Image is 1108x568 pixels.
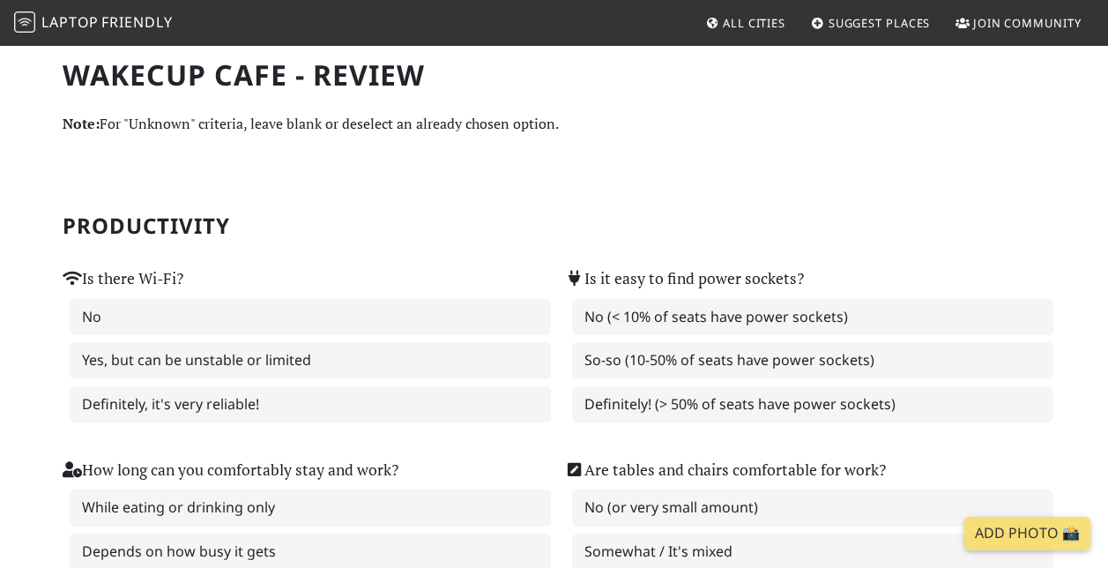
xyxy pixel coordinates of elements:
a: All Cities [698,7,792,39]
a: LaptopFriendly LaptopFriendly [14,8,173,39]
p: For "Unknown" criteria, leave blank or deselect an already chosen option. [63,113,1046,136]
a: Join Community [948,7,1089,39]
label: No (or very small amount) [572,490,1053,527]
strong: Note: [63,114,100,133]
label: Is there Wi-Fi? [63,266,183,291]
a: Suggest Places [804,7,938,39]
h1: WakeCup Cafe - Review [63,58,1046,92]
a: Add Photo 📸 [964,517,1090,550]
h2: Productivity [63,213,1046,239]
span: Laptop [41,12,99,32]
label: Definitely, it's very reliable! [70,386,551,423]
img: LaptopFriendly [14,11,35,33]
label: So-so (10-50% of seats have power sockets) [572,342,1053,379]
label: No (< 10% of seats have power sockets) [572,299,1053,336]
span: All Cities [723,15,785,31]
label: While eating or drinking only [70,490,551,527]
label: Definitely! (> 50% of seats have power sockets) [572,386,1053,423]
span: Friendly [101,12,172,32]
label: No [70,299,551,336]
label: How long can you comfortably stay and work? [63,458,398,482]
span: Suggest Places [829,15,931,31]
label: Is it easy to find power sockets? [565,266,804,291]
label: Yes, but can be unstable or limited [70,342,551,379]
label: Are tables and chairs comfortable for work? [565,458,886,482]
span: Join Community [973,15,1082,31]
